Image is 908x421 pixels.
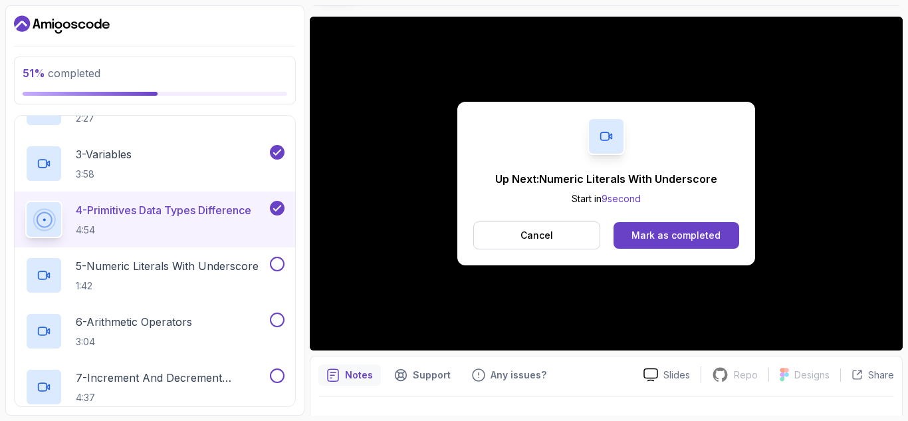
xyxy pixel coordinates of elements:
[76,279,259,293] p: 1:42
[495,171,717,187] p: Up Next: Numeric Literals With Underscore
[76,258,259,274] p: 5 - Numeric Literals With Underscore
[76,370,267,386] p: 7 - Increment And Decrement Operators
[464,364,554,386] button: Feedback button
[25,257,284,294] button: 5-Numeric Literals With Underscore1:42
[76,168,132,181] p: 3:58
[794,368,830,382] p: Designs
[614,222,739,249] button: Mark as completed
[23,67,45,80] span: 51 %
[76,146,132,162] p: 3 - Variables
[633,368,701,382] a: Slides
[663,368,690,382] p: Slides
[76,223,251,237] p: 4:54
[23,67,100,80] span: completed
[734,368,758,382] p: Repo
[25,201,284,238] button: 4-Primitives Data Types Difference4:54
[76,391,267,404] p: 4:37
[631,229,721,242] div: Mark as completed
[520,229,553,242] p: Cancel
[495,192,717,206] p: Start in
[14,14,110,35] a: Dashboard
[840,368,894,382] button: Share
[25,145,284,182] button: 3-Variables3:58
[76,335,192,349] p: 3:04
[868,368,894,382] p: Share
[491,368,546,382] p: Any issues?
[76,112,140,125] p: 2:27
[473,221,600,249] button: Cancel
[386,364,459,386] button: Support button
[318,364,381,386] button: notes button
[345,368,373,382] p: Notes
[413,368,451,382] p: Support
[25,368,284,406] button: 7-Increment And Decrement Operators4:37
[76,314,192,330] p: 6 - Arithmetic Operators
[602,193,641,204] span: 9 second
[310,17,903,351] iframe: 4 - Primitives Data Types Diffrence
[25,313,284,350] button: 6-Arithmetic Operators3:04
[76,202,251,218] p: 4 - Primitives Data Types Difference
